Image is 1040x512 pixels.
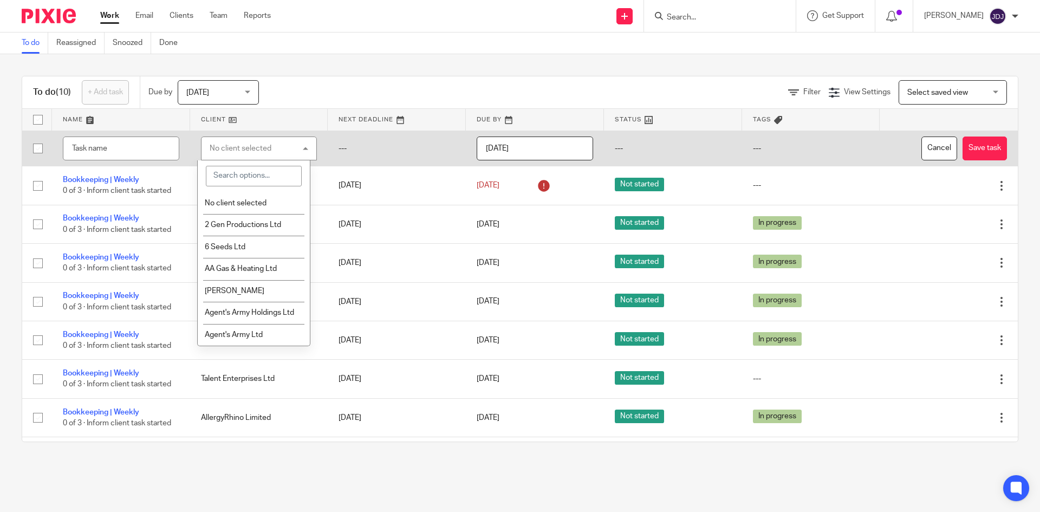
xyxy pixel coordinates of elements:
[803,88,821,96] span: Filter
[190,282,328,321] td: Talent Enterprises Ltd
[205,287,264,295] span: [PERSON_NAME]
[159,33,186,54] a: Done
[210,145,271,152] div: No client selected
[63,370,139,377] a: Bookkeeping | Weekly
[63,381,171,388] span: 0 of 3 · Inform client task started
[615,410,664,423] span: Not started
[63,292,139,300] a: Bookkeeping | Weekly
[190,437,328,476] td: Alligator Solutions Ltd
[328,205,466,243] td: [DATE]
[63,176,139,184] a: Bookkeeping | Weekly
[205,221,281,229] span: 2 Gen Productions Ltd
[33,87,71,98] h1: To do
[63,419,171,427] span: 0 of 3 · Inform client task started
[753,255,802,268] span: In progress
[921,137,957,161] button: Cancel
[753,116,771,122] span: Tags
[477,221,499,228] span: [DATE]
[100,10,119,21] a: Work
[63,331,139,339] a: Bookkeeping | Weekly
[924,10,984,21] p: [PERSON_NAME]
[63,342,171,349] span: 0 of 3 · Inform client task started
[82,80,129,105] a: + Add task
[63,409,139,416] a: Bookkeeping | Weekly
[205,331,263,339] span: Agent's Army Ltd
[477,336,499,344] span: [DATE]
[328,360,466,398] td: [DATE]
[210,10,227,21] a: Team
[615,294,664,307] span: Not started
[328,131,466,166] td: ---
[190,205,328,243] td: Lexham Capital Partners Ltd
[190,166,328,205] td: Reels Casino Slots Ltd
[205,309,294,316] span: Agent's Army Holdings Ltd
[56,33,105,54] a: Reassigned
[22,9,76,23] img: Pixie
[63,303,171,311] span: 0 of 3 · Inform client task started
[205,265,277,273] span: AA Gas & Heating Ltd
[63,264,171,272] span: 0 of 3 · Inform client task started
[477,259,499,267] span: [DATE]
[989,8,1006,25] img: svg%3E
[753,216,802,230] span: In progress
[190,321,328,359] td: Lexham Ventures Ltd
[205,243,245,251] span: 6 Seeds Ltd
[753,332,802,346] span: In progress
[615,178,664,191] span: Not started
[753,373,869,384] div: ---
[328,437,466,476] td: [DATE]
[477,375,499,383] span: [DATE]
[477,298,499,306] span: [DATE]
[907,89,968,96] span: Select saved view
[666,13,763,23] input: Search
[753,180,869,191] div: ---
[328,282,466,321] td: [DATE]
[328,321,466,359] td: [DATE]
[244,10,271,21] a: Reports
[148,87,172,98] p: Due by
[190,398,328,437] td: AllergyRhino Limited
[963,137,1007,161] button: Save task
[328,166,466,205] td: [DATE]
[615,255,664,268] span: Not started
[477,182,499,189] span: [DATE]
[604,131,742,166] td: ---
[56,88,71,96] span: (10)
[615,216,664,230] span: Not started
[63,215,139,222] a: Bookkeeping | Weekly
[22,33,48,54] a: To do
[186,89,209,96] span: [DATE]
[63,226,171,234] span: 0 of 3 · Inform client task started
[190,360,328,398] td: Talent Enterprises Ltd
[63,187,171,195] span: 0 of 3 · Inform client task started
[822,12,864,20] span: Get Support
[113,33,151,54] a: Snoozed
[615,371,664,385] span: Not started
[205,199,266,207] span: No client selected
[615,332,664,346] span: Not started
[477,414,499,422] span: [DATE]
[742,131,880,166] td: ---
[63,254,139,261] a: Bookkeeping | Weekly
[328,398,466,437] td: [DATE]
[206,166,301,186] input: Search options...
[135,10,153,21] a: Email
[63,137,179,161] input: Task name
[753,294,802,307] span: In progress
[170,10,193,21] a: Clients
[328,244,466,282] td: [DATE]
[190,244,328,282] td: Archimed Health Limited
[477,137,593,161] input: Pick a date
[753,410,802,423] span: In progress
[844,88,890,96] span: View Settings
